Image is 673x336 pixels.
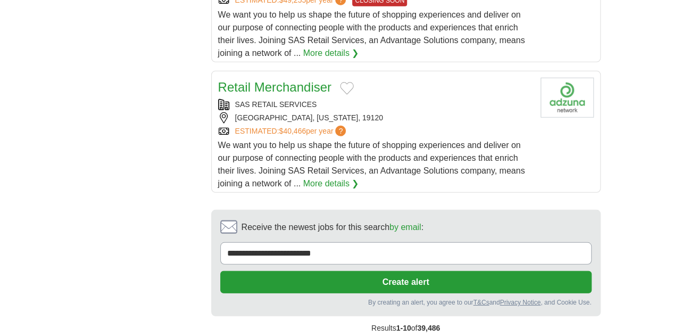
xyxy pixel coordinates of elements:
button: Add to favorite jobs [340,82,354,95]
img: Company logo [541,78,594,118]
div: By creating an alert, you agree to our and , and Cookie Use. [220,298,592,307]
a: ESTIMATED:$40,466per year? [235,126,348,137]
div: SAS RETAIL SERVICES [218,99,532,110]
span: ? [335,126,346,136]
span: 1-10 [396,324,411,332]
span: Receive the newest jobs for this search : [242,221,423,234]
span: We want you to help us shape the future of shopping experiences and deliver on our purpose of con... [218,141,525,188]
button: Create alert [220,271,592,293]
a: Privacy Notice [500,299,541,306]
a: by email [389,223,421,232]
a: T&Cs [473,299,489,306]
a: Retail Merchandiser [218,80,331,94]
span: 39,486 [417,324,440,332]
span: $40,466 [279,127,306,135]
div: [GEOGRAPHIC_DATA], [US_STATE], 19120 [218,112,532,124]
a: More details ❯ [303,177,359,190]
span: We want you to help us shape the future of shopping experiences and deliver on our purpose of con... [218,10,525,58]
a: More details ❯ [303,47,359,60]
